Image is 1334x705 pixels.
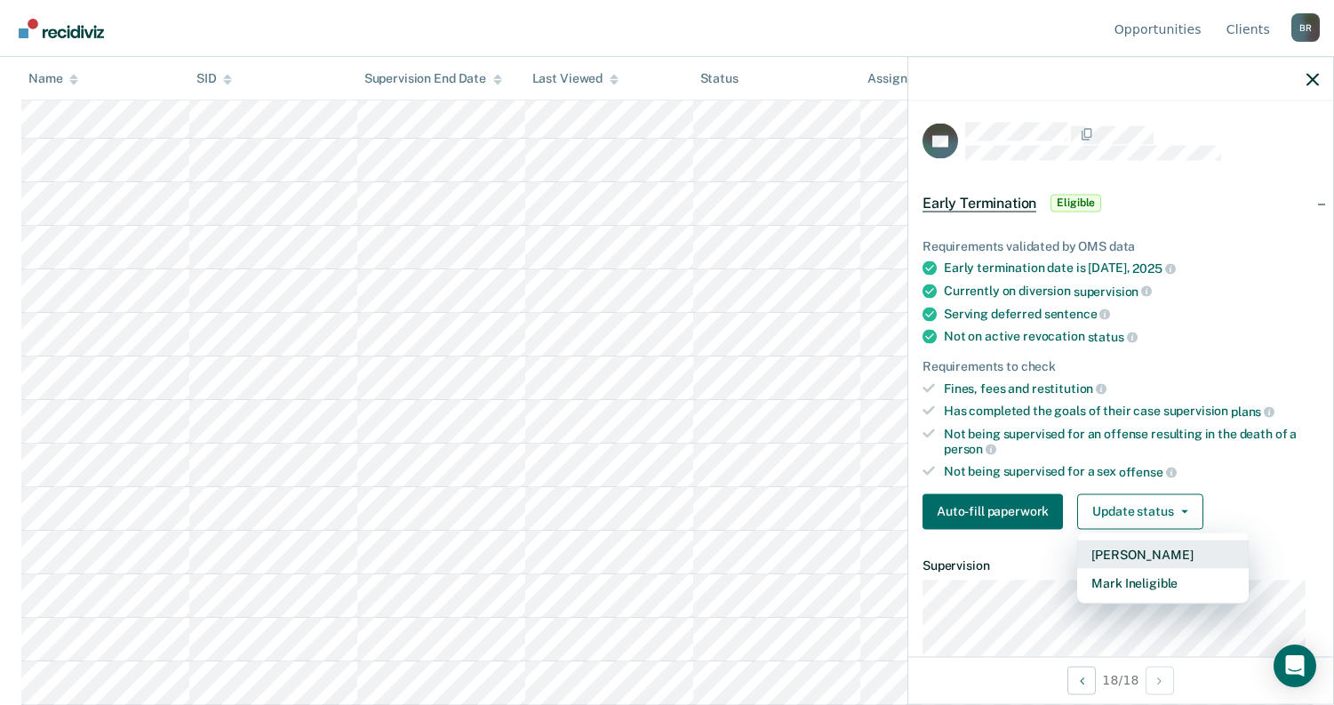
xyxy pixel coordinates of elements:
[944,426,1319,456] div: Not being supervised for an offense resulting in the death of a
[1067,666,1096,694] button: Previous Opportunity
[944,283,1319,299] div: Currently on diversion
[1074,284,1152,298] span: supervision
[923,358,1319,373] div: Requirements to check
[944,442,996,456] span: person
[364,71,502,86] div: Supervision End Date
[1077,568,1249,597] button: Mark Ineligible
[1032,381,1106,396] span: restitution
[867,71,951,86] div: Assigned to
[1077,540,1249,568] button: [PERSON_NAME]
[700,71,739,86] div: Status
[1231,404,1274,418] span: plans
[908,174,1333,231] div: Early TerminationEligible
[923,493,1063,529] button: Auto-fill paperwork
[923,557,1319,573] dt: Supervision
[944,464,1319,480] div: Not being supervised for a sex
[1088,329,1138,343] span: status
[1291,13,1320,42] div: B R
[28,71,78,86] div: Name
[1077,493,1202,529] button: Update status
[923,194,1036,212] span: Early Termination
[1146,666,1174,694] button: Next Opportunity
[944,260,1319,276] div: Early termination date is [DATE],
[1119,464,1177,478] span: offense
[1077,533,1249,604] div: Dropdown Menu
[944,306,1319,322] div: Serving deferred
[944,404,1319,420] div: Has completed the goals of their case supervision
[196,71,233,86] div: SID
[908,656,1333,703] div: 18 / 18
[944,329,1319,345] div: Not on active revocation
[923,238,1319,253] div: Requirements validated by OMS data
[1044,307,1111,321] span: sentence
[1132,261,1175,276] span: 2025
[923,493,1070,529] a: Navigate to form link
[1274,645,1316,687] div: Open Intercom Messenger
[19,19,104,38] img: Recidiviz
[944,381,1319,397] div: Fines, fees and
[1291,13,1320,42] button: Profile dropdown button
[532,71,619,86] div: Last Viewed
[1050,194,1101,212] span: Eligible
